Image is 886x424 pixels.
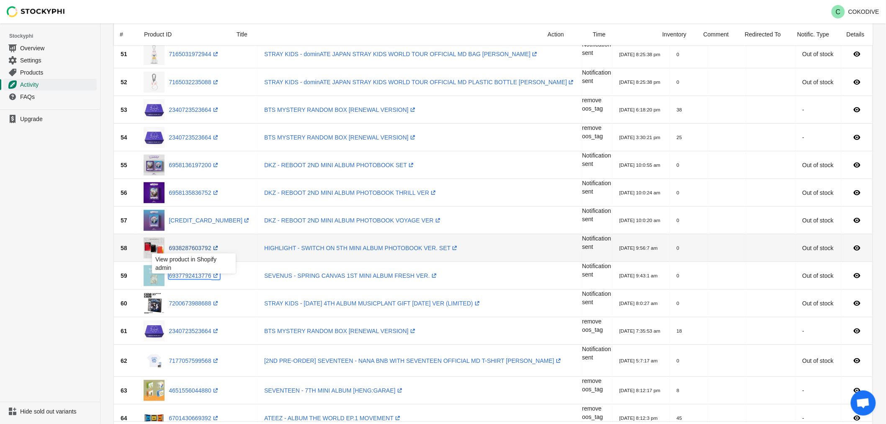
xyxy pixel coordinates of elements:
[619,245,658,251] small: [DATE] 9:56:7 am
[121,300,127,307] span: 60
[796,234,841,262] td: Out of stock
[121,106,127,113] span: 53
[20,407,95,416] span: Hide sold out variants
[582,318,603,333] span: remove oos_tag
[677,328,682,334] small: 18
[169,79,219,85] a: 7165032235088(opens a new window)
[619,358,658,363] small: [DATE] 5:7:17 am
[677,162,679,168] small: 0
[264,134,417,141] a: BTS MYSTERY RANDOM BOX [RENEWAL VERSION](opens a new window)
[796,68,841,96] td: Out of stock
[3,54,97,66] a: Settings
[120,30,124,39] div: #
[144,127,165,148] img: cokodive-rm-s-bts-mystery-random-box-renewal-version-13350300647504.jpg
[677,415,682,421] small: 45
[619,79,660,85] small: [DATE] 8:25:38 pm
[121,134,127,141] span: 54
[619,273,658,278] small: [DATE] 9:43:1 am
[619,415,658,421] small: [DATE] 8:12:3 pm
[3,90,97,103] a: FAQs
[144,380,165,401] img: apple-music-all-haha-dul-set-net-seventeen-7th-mini-album-heng-garae-28588533219408.jpg
[169,106,219,113] a: 2340723523664(opens a new window)
[264,245,459,251] a: HIGHLIGHT - SWITCH ON 5TH MINI ALBUM PHOTOBOOK VER. SET(opens a new window)
[582,377,603,393] span: remove oos_tag
[582,152,611,167] span: Notification sent
[144,210,165,231] img: DKZVOYAGE.jpg
[20,44,95,52] span: Overview
[169,245,219,251] a: 6938287603792(opens a new window)
[264,106,417,113] a: BTS MYSTERY RANDOM BOX [RENEWAL VERSION](opens a new window)
[3,42,97,54] a: Overview
[791,23,840,45] div: Notific. Type
[582,124,603,140] span: remove oos_tag
[677,79,679,85] small: 0
[677,190,679,195] small: 0
[3,113,97,125] a: Upgrade
[738,23,791,45] div: Redirected To
[619,190,660,195] small: [DATE] 10:0:24 am
[3,66,97,78] a: Products
[121,51,127,57] span: 51
[144,182,165,203] img: DKZTHRILL.jpg
[20,115,95,123] span: Upgrade
[144,72,165,93] img: PLASTIC_BOTTLE_HOLDER_LEE_BIT_3cccf88c-97b0-4db7-a88a-2ccc7e519670.png
[586,23,656,45] div: Time
[796,40,841,68] td: Out of stock
[20,80,95,89] span: Activity
[677,273,679,278] small: 0
[619,162,660,168] small: [DATE] 10:0:55 am
[677,300,679,306] small: 0
[677,388,679,393] small: 8
[121,245,127,251] span: 58
[796,345,841,377] td: Out of stock
[264,51,539,57] a: STRAY KIDS - dominATE JAPAN STRAY KIDS WORLD TOUR OFFICIAL MD BAG [PERSON_NAME](opens a new window)
[619,388,660,393] small: [DATE] 8:12:17 pm
[169,357,219,364] a: 7177057599568(opens a new window)
[582,290,611,305] span: Notification sent
[832,5,845,18] span: Avatar with initials C
[169,134,219,141] a: 2340723523664(opens a new window)
[619,217,660,223] small: [DATE] 10:0:20 am
[121,328,127,334] span: 61
[677,107,682,112] small: 38
[169,328,219,334] a: 2340723523664(opens a new window)
[144,293,165,314] img: KARMA_VER_TH.jpg
[20,56,95,65] span: Settings
[121,357,127,364] span: 62
[796,207,841,234] td: Out of stock
[656,23,697,45] div: Inventory
[264,328,417,334] a: BTS MYSTERY RANDOM BOX [RENEWAL VERSION](opens a new window)
[582,346,611,361] span: Notification sent
[121,162,127,168] span: 55
[796,377,841,404] td: -
[264,387,404,394] a: SEVENTEEN - 7TH MINI ALBUM [HENG:GARAE](opens a new window)
[3,406,97,417] a: Hide sold out variants
[677,217,679,223] small: 0
[848,8,879,15] p: COKODIVE
[264,79,575,85] a: STRAY KIDS - dominATE JAPAN STRAY KIDS WORLD TOUR OFFICIAL MD PLASTIC BOTTLE [PERSON_NAME](opens ...
[20,68,95,77] span: Products
[144,265,165,286] img: FreshVER._A.jpg
[3,78,97,90] a: Activity
[7,6,65,17] img: Stockyphi
[264,415,402,421] a: ATEEZ - ALBUM THE WORLD EP.1 MOVEMENT(opens a new window)
[619,134,660,140] small: [DATE] 3:30:21 pm
[264,272,438,279] a: SEVENUS - SPRING CANVAS 1ST MINI ALBUM FRESH VER.(opens a new window)
[541,23,586,45] div: Action
[264,300,482,307] a: STRAY KIDS - [DATE] 4TH ALBUM MUSICPLANT GIFT [DATE] VER (LIMITED)(opens a new window)
[582,405,603,420] span: remove oos_tag
[264,189,438,196] a: DKZ - REBOOT 2ND MINI ALBUM PHOTOBOOK THRILL VER(opens a new window)
[851,390,876,416] a: Open chat
[9,32,100,40] span: Stockyphi
[144,238,165,259] img: switchon_a548ac6f-87e6-4dcf-a28b-b56f1833d952.jpg
[144,321,165,341] img: cokodive-rm-s-bts-mystery-random-box-renewal-version-13350300647504.jpg
[169,387,219,394] a: 4651556044880(opens a new window)
[677,52,679,57] small: 0
[169,217,251,224] a: [CREDIT_CARD_NUMBER](opens a new window)
[121,387,127,394] span: 63
[264,162,415,168] a: DKZ - REBOOT 2ND MINI ALBUM PHOTOBOOK SET(opens a new window)
[796,179,841,207] td: Out of stock
[828,3,883,20] button: Avatar with initials CCOKODIVE
[677,245,679,251] small: 0
[121,189,127,196] span: 56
